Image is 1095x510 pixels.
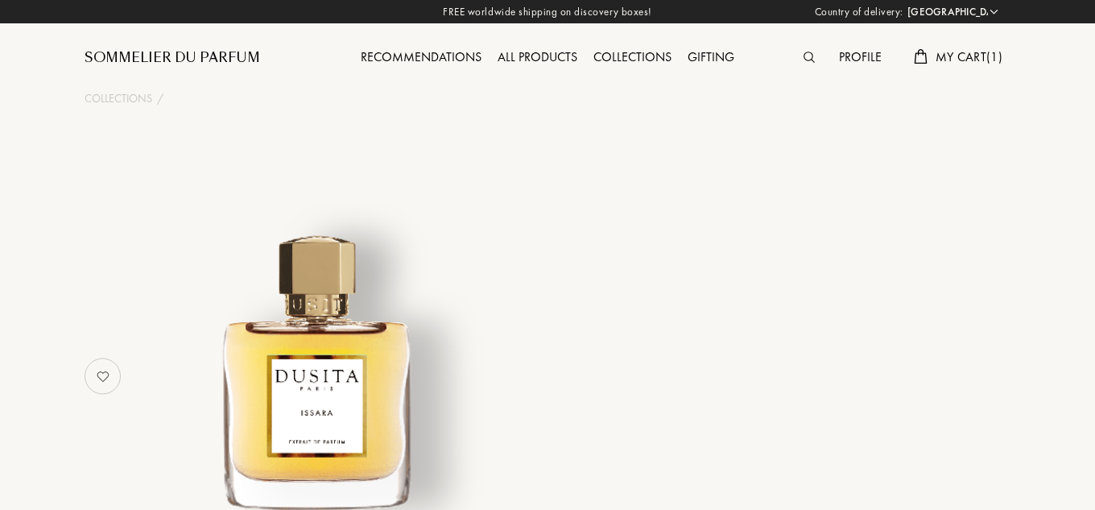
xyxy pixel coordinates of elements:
[914,49,927,64] img: cart.svg
[815,4,903,20] span: Country of delivery:
[87,360,119,392] img: no_like_p.png
[804,52,815,63] img: search_icn.svg
[353,48,490,68] div: Recommendations
[831,48,890,68] div: Profile
[157,90,163,107] div: /
[936,48,1002,65] span: My Cart ( 1 )
[680,48,742,68] div: Gifting
[585,48,680,65] a: Collections
[585,48,680,68] div: Collections
[680,48,742,65] a: Gifting
[490,48,585,68] div: All products
[85,90,152,107] a: Collections
[490,48,585,65] a: All products
[353,48,490,65] a: Recommendations
[85,48,260,68] a: Sommelier du Parfum
[831,48,890,65] a: Profile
